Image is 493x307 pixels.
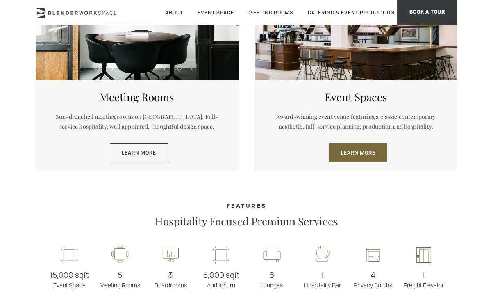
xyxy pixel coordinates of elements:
[329,143,387,162] a: Learn More
[44,269,95,282] span: 15,000 sqft
[312,245,333,265] img: workspace-nyc-hospitality-icon-2x.png
[398,269,449,289] p: Freight Elevator
[48,112,226,132] p: Sun-drenched meeting rooms on [GEOGRAPHIC_DATA]. Full-service hospitality, well appointed, though...
[297,269,348,289] p: Hospitality Bar
[247,269,297,289] p: Lounges
[196,269,246,282] span: 5,000 sqft
[145,269,196,289] p: Boardrooms
[297,269,348,282] span: 1
[36,203,457,209] h4: Features
[398,269,449,282] span: 1
[196,269,246,289] p: Auditorium
[95,269,145,289] p: Meeting Rooms
[48,91,226,103] h5: Meeting Rooms
[95,269,145,282] span: 5
[267,112,445,132] p: Award-winning event venue featuring a classic contemporary aesthetic, full-service planning, prod...
[267,91,445,103] h5: Event Spaces
[145,269,196,282] span: 3
[348,269,398,289] p: Privacy Booths
[247,269,297,282] span: 6
[103,215,390,227] p: Hospitality Focused Premium Services
[110,143,168,162] a: Learn More
[44,269,95,289] p: Event Space
[348,269,398,282] span: 4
